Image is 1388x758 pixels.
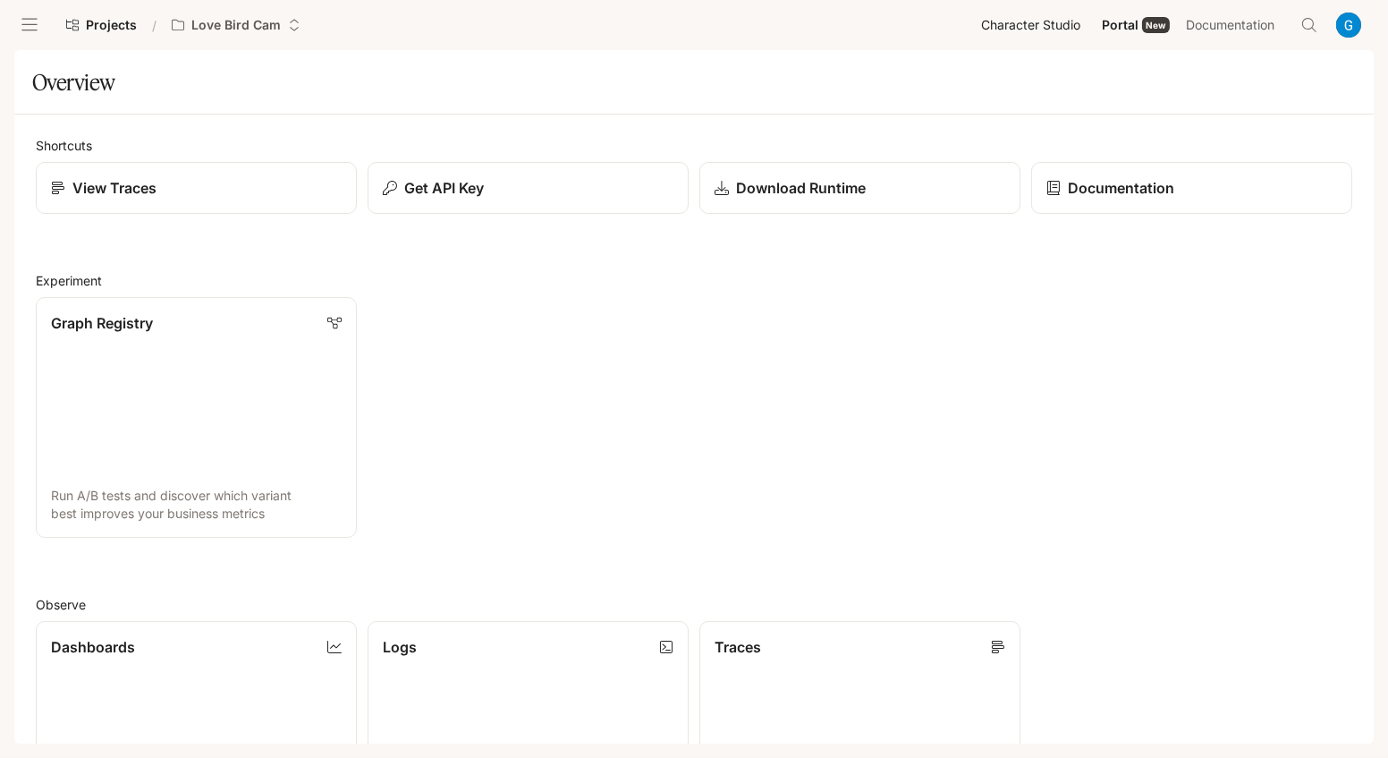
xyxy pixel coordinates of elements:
button: Open workspace menu [164,7,309,43]
a: View Traces [36,162,357,214]
h2: Shortcuts [36,136,1352,155]
img: User avatar [1336,13,1361,38]
a: Download Runtime [699,162,1020,214]
button: User avatar [1331,7,1367,43]
p: View Traces [72,177,157,199]
div: New [1142,17,1170,33]
h2: Observe [36,595,1352,614]
p: Get API Key [404,177,484,199]
a: PortalNew [1095,7,1177,43]
span: Portal [1102,14,1138,37]
button: open drawer [13,9,46,41]
a: Character Studio [974,7,1093,43]
span: Documentation [1186,14,1274,37]
a: Go to projects [58,7,145,43]
p: Graph Registry [51,312,153,334]
div: / [145,16,164,35]
p: Run A/B tests and discover which variant best improves your business metrics [51,487,342,523]
span: Projects [86,18,137,33]
button: Get API Key [368,162,689,214]
p: Download Runtime [736,177,866,199]
span: Character Studio [981,14,1080,37]
p: Dashboards [51,636,135,658]
a: Documentation [1031,162,1352,214]
h1: Overview [32,64,115,100]
a: Graph RegistryRun A/B tests and discover which variant best improves your business metrics [36,297,357,538]
p: Love Bird Cam [191,18,281,33]
p: Documentation [1068,177,1174,199]
a: Documentation [1179,7,1288,43]
p: Traces [715,636,761,658]
button: Open Command Menu [1291,7,1327,43]
h2: Experiment [36,271,1352,290]
p: Logs [383,636,417,658]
